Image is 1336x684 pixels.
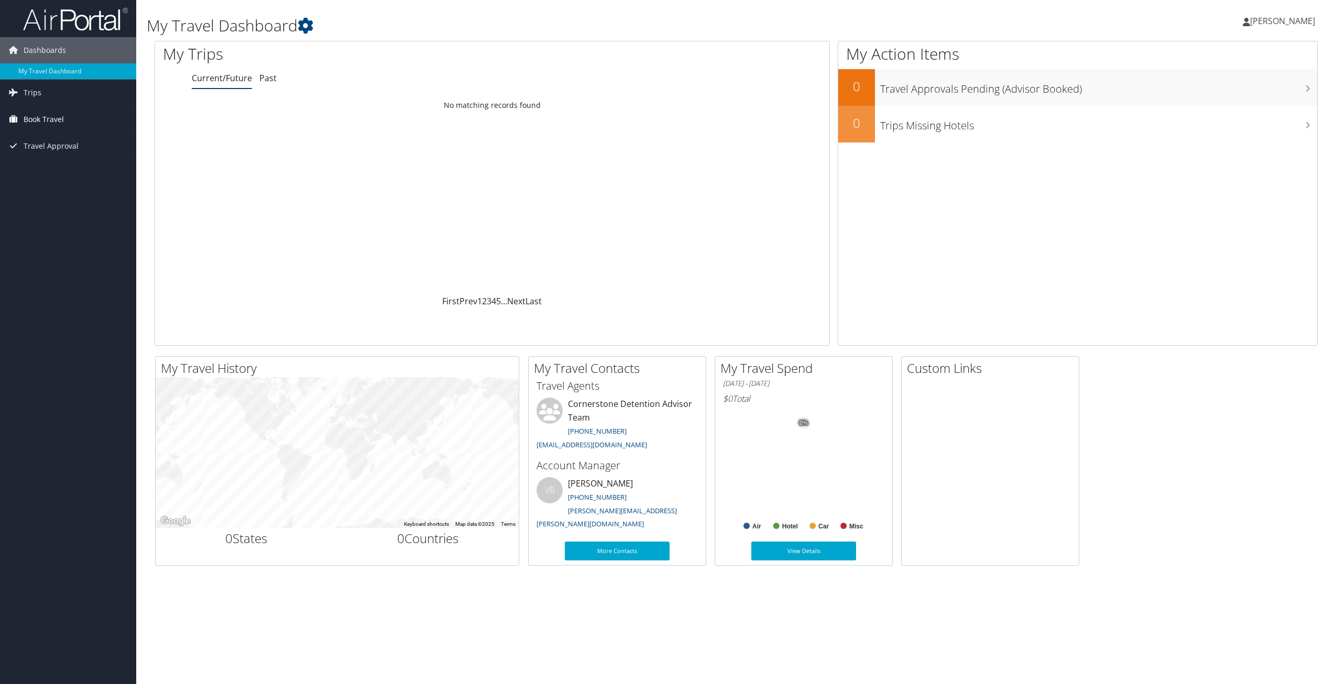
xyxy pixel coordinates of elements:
a: Terms (opens in new tab) [501,521,516,527]
a: View Details [751,542,856,560]
span: … [501,295,507,307]
tspan: 0% [800,420,808,426]
h3: Travel Agents [536,379,698,393]
a: More Contacts [565,542,670,560]
img: airportal-logo.png [23,7,128,31]
h2: My Travel History [161,359,519,377]
a: Last [525,295,542,307]
text: Misc [849,523,863,530]
span: Book Travel [24,106,64,133]
span: Trips [24,80,41,106]
span: Map data ©2025 [455,521,495,527]
button: Keyboard shortcuts [404,521,449,528]
a: 5 [496,295,501,307]
img: Google [158,514,193,528]
a: 1 [477,295,482,307]
h1: My Trips [163,43,541,65]
a: 4 [491,295,496,307]
a: 0Travel Approvals Pending (Advisor Booked) [838,69,1317,106]
h1: My Travel Dashboard [147,15,933,37]
text: Car [818,523,829,530]
h3: Travel Approvals Pending (Advisor Booked) [880,76,1317,96]
h2: 0 [838,78,875,95]
a: 2 [482,295,487,307]
a: 3 [487,295,491,307]
h1: My Action Items [838,43,1317,65]
span: Travel Approval [24,133,79,159]
span: Dashboards [24,37,66,63]
li: Cornerstone Detention Advisor Team [531,398,703,454]
h6: [DATE] - [DATE] [723,379,884,389]
h3: Trips Missing Hotels [880,113,1317,133]
span: 0 [225,529,233,547]
h2: My Travel Contacts [534,359,706,377]
a: 0Trips Missing Hotels [838,106,1317,142]
a: Current/Future [192,72,252,84]
h6: Total [723,393,884,404]
a: Next [507,295,525,307]
h2: 0 [838,114,875,132]
h2: Countries [345,529,511,547]
h2: Custom Links [907,359,1079,377]
a: [PERSON_NAME][EMAIL_ADDRESS][PERSON_NAME][DOMAIN_NAME] [536,506,677,529]
a: [PERSON_NAME] [1243,5,1326,37]
td: No matching records found [155,96,829,115]
text: Hotel [782,523,798,530]
span: $0 [723,393,732,404]
h3: Account Manager [536,458,698,473]
h2: States [163,529,330,547]
text: Air [752,523,761,530]
a: [EMAIL_ADDRESS][DOMAIN_NAME] [536,440,647,449]
a: Past [259,72,277,84]
a: Open this area in Google Maps (opens a new window) [158,514,193,528]
a: First [442,295,459,307]
div: VB [536,477,563,503]
a: Prev [459,295,477,307]
a: [PHONE_NUMBER] [568,492,627,502]
li: [PERSON_NAME] [531,477,703,533]
span: [PERSON_NAME] [1250,15,1315,27]
a: [PHONE_NUMBER] [568,426,627,436]
span: 0 [397,529,404,547]
h2: My Travel Spend [720,359,892,377]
